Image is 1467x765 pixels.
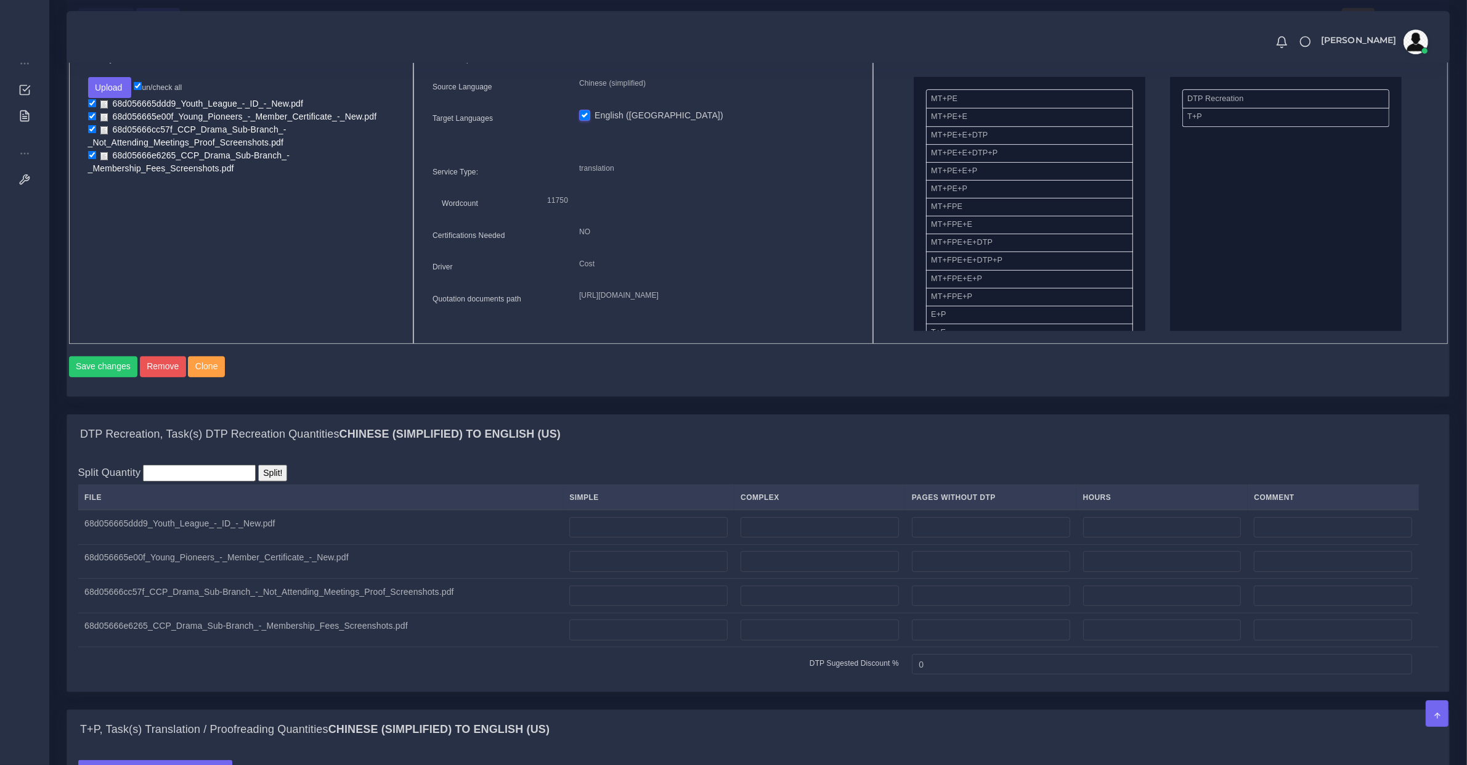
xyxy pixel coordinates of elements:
[926,162,1133,181] li: MT+PE+E+P
[579,77,854,90] p: Chinese (simplified)
[78,485,563,510] th: File
[80,723,550,737] h4: T+P, Task(s) Translation / Proofreading Quantities
[96,98,308,110] a: 68d056665ddd9_Youth_League_-_ID_-_New.pdf
[926,180,1133,198] li: MT+PE+P
[433,81,492,92] label: Source Language
[78,579,563,613] td: 68d05666cc57f_CCP_Drama_Sub-Branch_-_Not_Attending_Meetings_Proof_Screenshots.pdf
[579,226,854,239] p: NO
[140,356,186,377] button: Remove
[339,428,561,440] b: Chinese (simplified) TO English (US)
[926,108,1133,126] li: MT+PE+E
[1182,108,1389,126] li: T+P
[88,77,132,98] button: Upload
[88,150,290,174] a: 68d05666e6265_CCP_Drama_Sub-Branch_-_Membership_Fees_Screenshots.pdf
[433,166,478,178] label: Service Type:
[926,288,1133,306] li: MT+FPE+P
[926,270,1133,288] li: MT+FPE+E+P
[1321,36,1397,44] span: [PERSON_NAME]
[734,485,906,510] th: Complex
[78,465,141,480] label: Split Quantity
[67,415,1449,454] div: DTP Recreation, Task(s) DTP Recreation QuantitiesChinese (simplified) TO English (US)
[188,356,227,377] a: Clone
[433,230,505,241] label: Certifications Needed
[1076,485,1248,510] th: Hours
[926,198,1133,216] li: MT+FPE
[328,723,550,735] b: Chinese (simplified) TO English (US)
[579,162,854,175] p: translation
[926,234,1133,252] li: MT+FPE+E+DTP
[140,356,189,377] a: Remove
[926,89,1133,108] li: MT+PE
[579,258,854,271] p: Cost
[926,252,1133,270] li: MT+FPE+E+DTP+P
[88,124,288,149] a: 68d05666cc57f_CCP_Drama_Sub-Branch_-_Not_Attending_Meetings_Proof_Screenshots.pdf
[433,293,521,305] label: Quotation documents path
[433,113,493,124] label: Target Languages
[134,82,182,93] label: un/check all
[905,485,1076,510] th: Pages Without DTP
[1182,89,1389,108] li: DTP Recreation
[258,465,287,481] input: Split!
[78,510,563,544] td: 68d056665ddd9_Youth_League_-_ID_-_New.pdf
[926,306,1133,324] li: E+P
[1404,30,1428,54] img: avatar
[1315,30,1432,54] a: [PERSON_NAME]avatar
[810,658,899,669] label: DTP Sugested Discount %
[80,428,561,441] h4: DTP Recreation, Task(s) DTP Recreation Quantities
[78,613,563,647] td: 68d05666e6265_CCP_Drama_Sub-Branch_-_Membership_Fees_Screenshots.pdf
[547,194,845,207] p: 11750
[134,82,142,90] input: un/check all
[433,261,453,272] label: Driver
[563,485,734,510] th: Simple
[188,356,225,377] button: Clone
[67,454,1449,692] div: DTP Recreation, Task(s) DTP Recreation QuantitiesChinese (simplified) TO English (US)
[926,216,1133,234] li: MT+FPE+E
[442,198,478,209] label: Wordcount
[595,109,723,122] label: English ([GEOGRAPHIC_DATA])
[96,111,381,123] a: 68d056665e00f_Young_Pioneers_-_Member_Certificate_-_New.pdf
[67,710,1449,750] div: T+P, Task(s) Translation / Proofreading QuantitiesChinese (simplified) TO English (US)
[926,144,1133,163] li: MT+PE+E+DTP+P
[1248,485,1419,510] th: Comment
[579,289,854,302] p: [URL][DOMAIN_NAME]
[926,324,1133,342] li: T+E
[78,544,563,579] td: 68d056665e00f_Young_Pioneers_-_Member_Certificate_-_New.pdf
[926,126,1133,145] li: MT+PE+E+DTP
[69,356,138,377] button: Save changes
